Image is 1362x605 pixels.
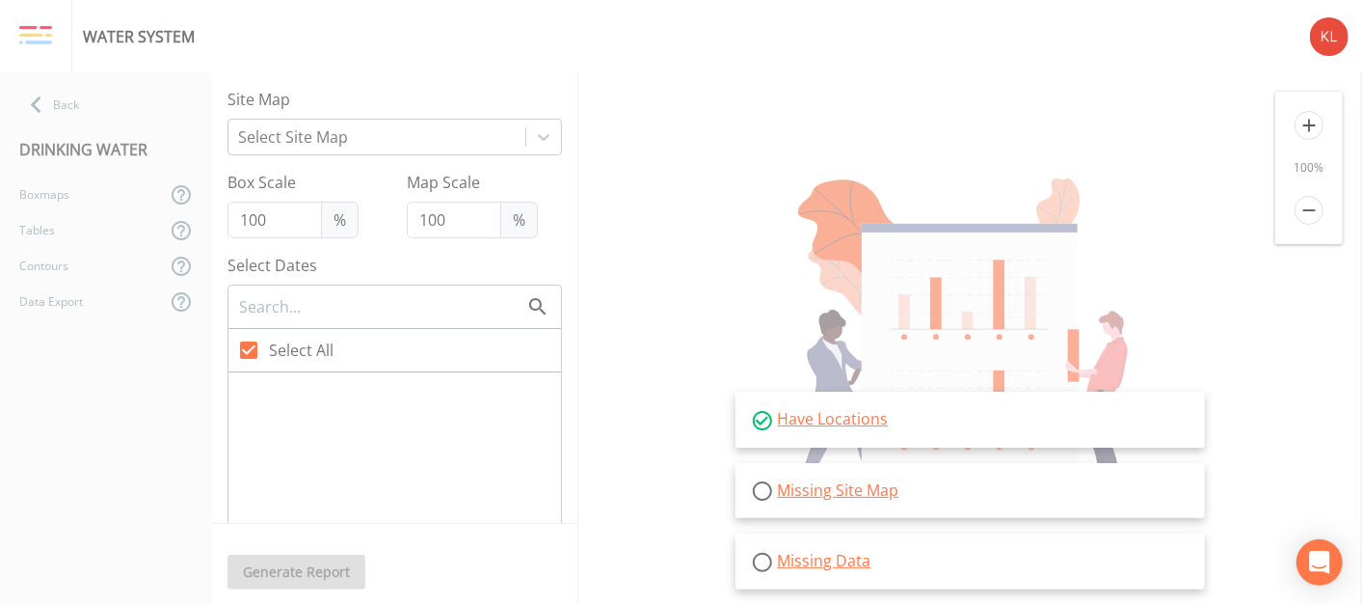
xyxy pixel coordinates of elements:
[767,179,1173,498] img: undraw_report_building_chart-e1PV7-8T.svg
[227,254,562,277] label: Select Dates
[778,480,899,501] a: Missing Site Map
[83,25,195,48] div: WATER SYSTEM
[407,171,538,194] label: Map Scale
[321,202,359,238] span: %
[19,25,52,46] img: logo
[1295,196,1323,225] i: remove
[1296,539,1343,586] div: Open Intercom Messenger
[778,408,889,429] a: Have Locations
[778,550,871,571] a: Missing Data
[500,202,538,238] span: %
[227,88,562,111] label: Site Map
[237,294,526,319] input: Search...
[227,171,359,194] label: Box Scale
[1295,111,1323,140] i: add
[1310,17,1349,56] img: 9c4450d90d3b8045b2e5fa62e4f92659
[269,339,334,362] span: Select All
[1275,159,1343,177] div: 100 %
